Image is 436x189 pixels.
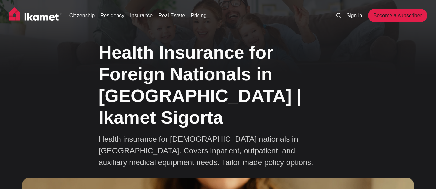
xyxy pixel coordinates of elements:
a: Real Estate [158,12,185,19]
p: Health insurance for [DEMOGRAPHIC_DATA] nationals in [GEOGRAPHIC_DATA]. Covers inpatient, outpati... [99,133,325,168]
a: Insurance [130,12,153,19]
h1: Health Insurance for Foreign Nationals in [GEOGRAPHIC_DATA] | Ikamet Sigorta [99,41,338,128]
a: Residency [100,12,125,19]
a: Pricing [191,12,207,19]
img: Ikamet home [9,7,62,24]
a: Citizenship [69,12,95,19]
a: Become a subscriber [368,9,427,22]
a: Sign in [346,12,362,19]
